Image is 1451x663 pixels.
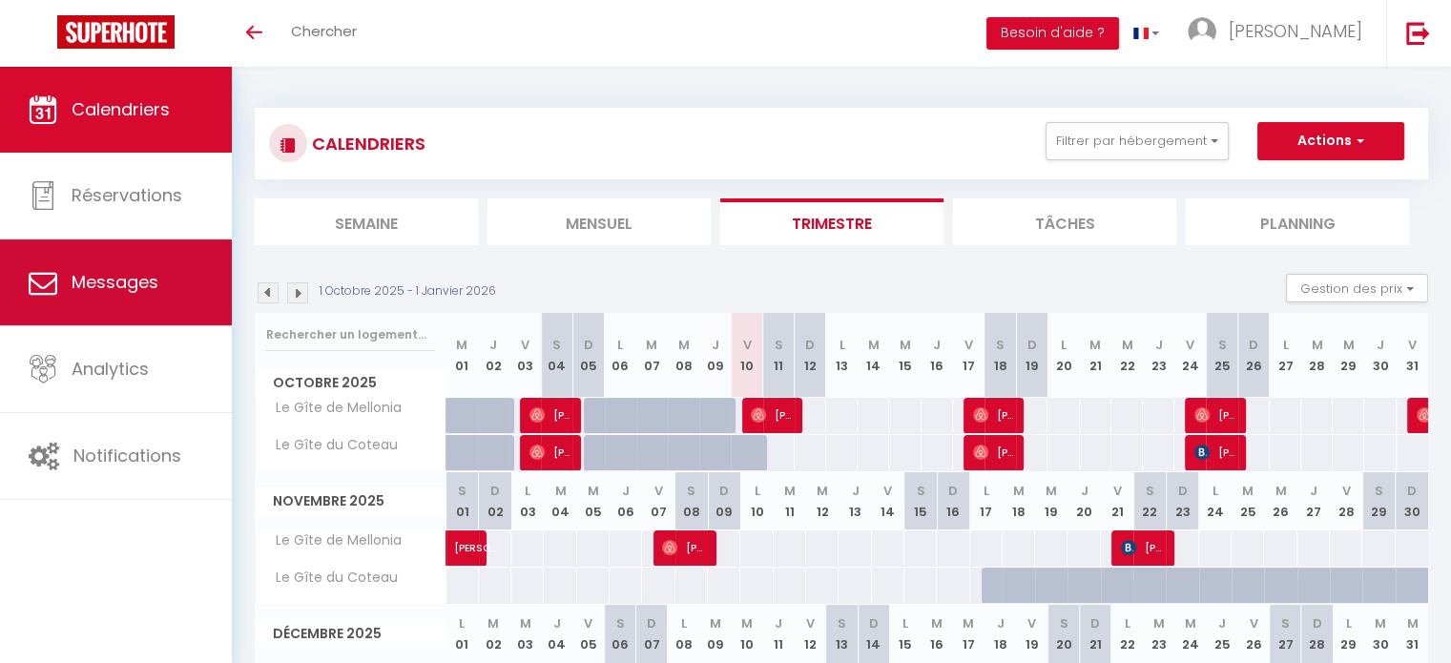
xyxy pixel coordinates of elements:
th: 24 [1174,313,1206,398]
span: Calendriers [72,97,170,121]
abbr: M [963,614,974,632]
th: 04 [541,605,572,663]
abbr: M [1343,336,1355,354]
abbr: S [1059,614,1068,632]
th: 09 [699,313,731,398]
span: Le Gîte de Mellonia [259,398,406,419]
abbr: L [681,614,687,632]
th: 09 [708,472,740,530]
li: Semaine [255,198,478,245]
th: 18 [985,313,1016,398]
abbr: M [1046,482,1057,500]
th: 22 [1111,605,1143,663]
th: 26 [1238,313,1270,398]
abbr: M [1089,336,1101,354]
abbr: M [817,482,828,500]
span: Le Gîte du Coteau [259,435,403,456]
th: 28 [1330,472,1362,530]
abbr: V [1408,336,1417,354]
th: 16 [937,472,969,530]
abbr: J [1310,482,1317,500]
button: Besoin d'aide ? [986,17,1119,50]
abbr: V [1250,614,1258,632]
th: 07 [642,472,674,530]
abbr: J [1081,482,1088,500]
abbr: V [742,336,751,354]
th: 17 [953,605,985,663]
th: 30 [1364,313,1396,398]
th: 31 [1397,313,1428,398]
span: Le Gîte du Coteau [259,568,403,589]
th: 24 [1174,605,1206,663]
span: Notifications [73,444,181,467]
th: 27 [1297,472,1330,530]
li: Tâches [953,198,1176,245]
th: 12 [795,313,826,398]
th: 17 [970,472,1003,530]
th: 20 [1047,605,1079,663]
input: Rechercher un logement... [266,318,435,352]
th: 24 [1199,472,1232,530]
th: 28 [1301,605,1333,663]
li: Mensuel [487,198,711,245]
th: 06 [605,605,636,663]
th: 28 [1301,313,1333,398]
img: ... [1188,17,1216,46]
span: Chercher [291,21,357,41]
th: 29 [1333,605,1364,663]
th: 03 [509,605,541,663]
abbr: V [1112,482,1121,500]
abbr: L [1282,336,1288,354]
abbr: V [584,614,592,632]
th: 31 [1397,605,1428,663]
abbr: D [1027,336,1037,354]
abbr: L [1124,614,1130,632]
th: 22 [1111,313,1143,398]
abbr: V [1342,482,1351,500]
abbr: M [1121,336,1132,354]
th: 04 [544,472,576,530]
th: 27 [1270,605,1301,663]
span: [PERSON_NAME] [973,434,1015,470]
th: 23 [1143,605,1174,663]
th: 07 [636,313,668,398]
th: 25 [1232,472,1264,530]
th: 11 [763,313,795,398]
th: 25 [1206,313,1237,398]
th: 07 [636,605,668,663]
th: 05 [572,313,604,398]
th: 29 [1333,313,1364,398]
abbr: J [622,482,630,500]
abbr: L [1346,614,1352,632]
abbr: V [806,614,815,632]
abbr: J [1377,336,1384,354]
span: [PERSON_NAME] [454,520,498,556]
th: 14 [858,313,889,398]
th: 02 [479,472,511,530]
th: 22 [1133,472,1166,530]
th: 01 [446,313,478,398]
abbr: M [1407,614,1419,632]
th: 10 [731,313,762,398]
abbr: S [458,482,466,500]
abbr: M [487,614,499,632]
span: [PERSON_NAME] [529,397,571,433]
span: [PERSON_NAME] [1121,529,1163,566]
abbr: J [851,482,859,500]
span: [PERSON_NAME] [1194,434,1236,470]
button: Actions [1257,122,1404,160]
abbr: D [719,482,729,500]
abbr: S [775,336,783,354]
th: 30 [1396,472,1428,530]
th: 21 [1080,313,1111,398]
h3: CALENDRIERS [307,122,425,165]
th: 19 [1016,313,1047,398]
abbr: J [553,614,561,632]
th: 14 [858,605,889,663]
abbr: J [997,614,1005,632]
abbr: V [1186,336,1194,354]
abbr: S [1281,614,1290,632]
th: 13 [839,472,871,530]
abbr: D [1090,614,1100,632]
span: Décembre 2025 [256,620,446,648]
